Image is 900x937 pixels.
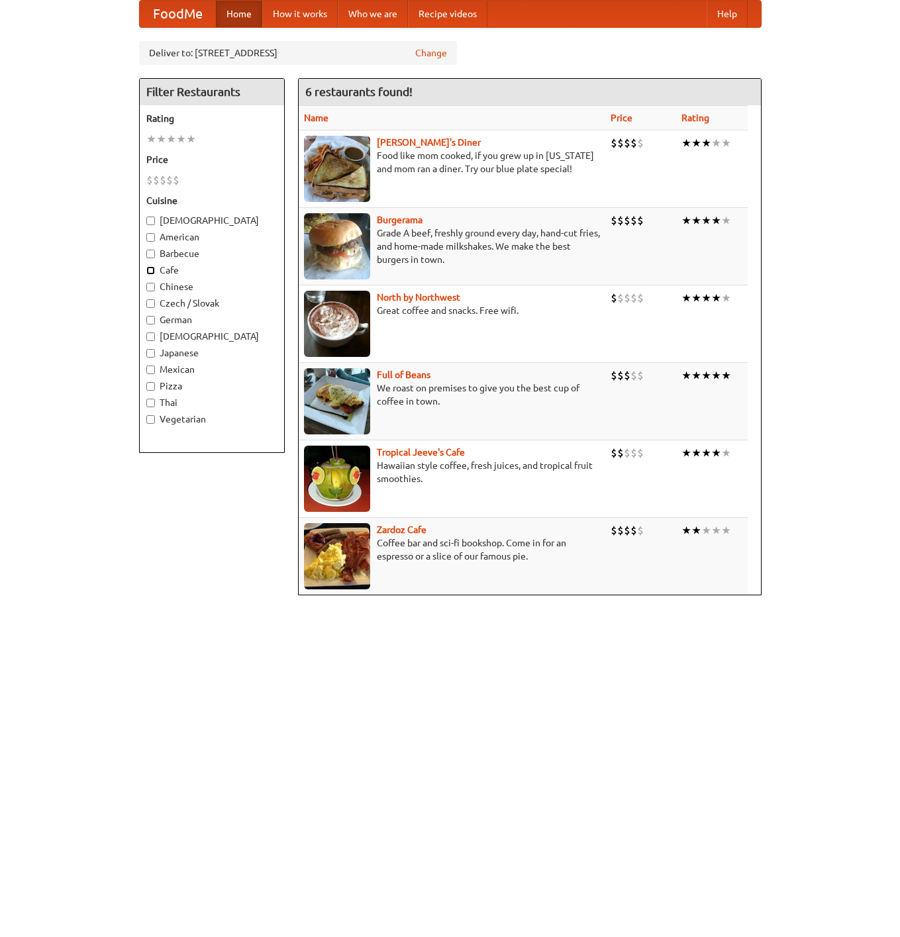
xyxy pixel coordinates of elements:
[637,523,644,538] li: $
[624,136,630,150] li: $
[691,368,701,383] li: ★
[617,368,624,383] li: $
[617,446,624,460] li: $
[146,349,155,358] input: Japanese
[721,291,731,305] li: ★
[701,291,711,305] li: ★
[611,113,632,123] a: Price
[304,113,328,123] a: Name
[139,41,457,65] div: Deliver to: [STREET_ADDRESS]
[611,368,617,383] li: $
[377,524,426,535] a: Zardoz Cafe
[377,137,481,148] a: [PERSON_NAME]'s Diner
[146,194,277,207] h5: Cuisine
[624,523,630,538] li: $
[711,136,721,150] li: ★
[377,447,465,458] a: Tropical Jeeve's Cafe
[701,523,711,538] li: ★
[166,132,176,146] li: ★
[146,413,277,426] label: Vegetarian
[304,226,600,266] p: Grade A beef, freshly ground every day, hand-cut fries, and home-made milkshakes. We make the bes...
[624,446,630,460] li: $
[146,297,277,310] label: Czech / Slovak
[711,213,721,228] li: ★
[721,213,731,228] li: ★
[146,382,155,391] input: Pizza
[146,266,155,275] input: Cafe
[707,1,748,27] a: Help
[166,173,173,187] li: $
[637,368,644,383] li: $
[146,330,277,343] label: [DEMOGRAPHIC_DATA]
[146,173,153,187] li: $
[304,523,370,589] img: zardoz.jpg
[637,291,644,305] li: $
[637,446,644,460] li: $
[304,536,600,563] p: Coffee bar and sci-fi bookshop. Come in for an espresso or a slice of our famous pie.
[146,283,155,291] input: Chinese
[701,368,711,383] li: ★
[408,1,487,27] a: Recipe videos
[377,215,423,225] a: Burgerama
[146,132,156,146] li: ★
[617,213,624,228] li: $
[304,304,600,317] p: Great coffee and snacks. Free wifi.
[146,313,277,326] label: German
[140,79,284,105] h4: Filter Restaurants
[630,523,637,538] li: $
[637,213,644,228] li: $
[377,292,460,303] b: North by Northwest
[146,346,277,360] label: Japanese
[160,173,166,187] li: $
[611,136,617,150] li: $
[304,446,370,512] img: jeeves.jpg
[146,280,277,293] label: Chinese
[304,381,600,408] p: We roast on premises to give you the best cup of coffee in town.
[681,368,691,383] li: ★
[617,136,624,150] li: $
[681,136,691,150] li: ★
[146,247,277,260] label: Barbecue
[630,291,637,305] li: $
[186,132,196,146] li: ★
[156,132,166,146] li: ★
[146,366,155,374] input: Mexican
[681,446,691,460] li: ★
[146,415,155,424] input: Vegetarian
[721,136,731,150] li: ★
[611,213,617,228] li: $
[721,523,731,538] li: ★
[140,1,216,27] a: FoodMe
[681,113,709,123] a: Rating
[721,446,731,460] li: ★
[611,446,617,460] li: $
[146,363,277,376] label: Mexican
[176,132,186,146] li: ★
[701,213,711,228] li: ★
[304,368,370,434] img: beans.jpg
[146,230,277,244] label: American
[153,173,160,187] li: $
[711,523,721,538] li: ★
[146,332,155,341] input: [DEMOGRAPHIC_DATA]
[691,291,701,305] li: ★
[630,446,637,460] li: $
[377,370,430,380] a: Full of Beans
[681,523,691,538] li: ★
[711,291,721,305] li: ★
[146,233,155,242] input: American
[611,523,617,538] li: $
[721,368,731,383] li: ★
[262,1,338,27] a: How it works
[146,214,277,227] label: [DEMOGRAPHIC_DATA]
[637,136,644,150] li: $
[701,446,711,460] li: ★
[146,217,155,225] input: [DEMOGRAPHIC_DATA]
[304,291,370,357] img: north.jpg
[146,399,155,407] input: Thai
[305,85,413,98] ng-pluralize: 6 restaurants found!
[216,1,262,27] a: Home
[611,291,617,305] li: $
